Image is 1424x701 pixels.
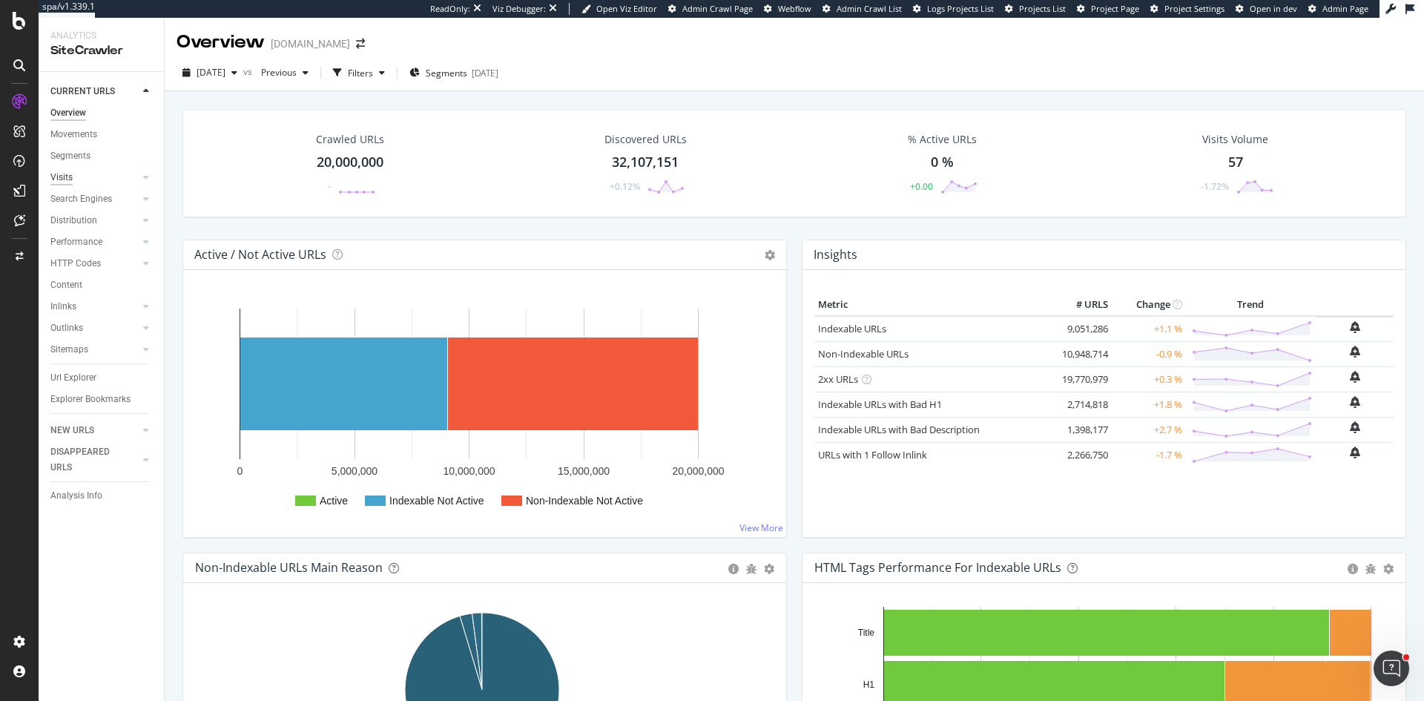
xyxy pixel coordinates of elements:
[356,39,365,49] div: arrow-right-arrow-left
[1052,294,1112,316] th: # URLS
[1308,3,1368,15] a: Admin Page
[194,245,326,265] h4: Active / Not Active URLs
[1019,3,1066,14] span: Projects List
[50,127,97,142] div: Movements
[908,132,977,147] div: % Active URLs
[1112,341,1186,366] td: -0.9 %
[604,132,687,147] div: Discovered URLs
[1350,371,1360,383] div: bell-plus
[50,488,102,504] div: Analysis Info
[1236,3,1297,15] a: Open in dev
[255,66,297,79] span: Previous
[668,3,753,15] a: Admin Crawl Page
[1186,294,1316,316] th: Trend
[50,370,154,386] a: Url Explorer
[177,30,265,55] div: Overview
[50,191,112,207] div: Search Engines
[50,277,154,293] a: Content
[1228,153,1243,172] div: 57
[610,180,640,193] div: +0.12%
[1112,316,1186,342] td: +1.1 %
[1383,564,1394,574] div: gear
[327,61,391,85] button: Filters
[778,3,811,14] span: Webflow
[50,213,139,228] a: Distribution
[1322,3,1368,14] span: Admin Page
[1052,341,1112,366] td: 10,948,714
[765,250,775,260] i: Options
[50,277,82,293] div: Content
[1052,316,1112,342] td: 9,051,286
[1052,417,1112,442] td: 1,398,177
[1250,3,1297,14] span: Open in dev
[195,560,383,575] div: Non-Indexable URLs Main Reason
[1374,651,1409,686] iframe: Intercom live chat
[814,294,1052,316] th: Metric
[50,234,102,250] div: Performance
[50,127,154,142] a: Movements
[858,628,875,638] text: Title
[1350,396,1360,408] div: bell-plus
[197,66,225,79] span: 2025 Oct. 5th
[50,191,139,207] a: Search Engines
[50,392,154,407] a: Explorer Bookmarks
[672,465,724,477] text: 20,000,000
[50,84,115,99] div: CURRENT URLS
[1350,421,1360,433] div: bell-plus
[243,65,255,78] span: vs
[50,444,139,475] a: DISAPPEARED URLS
[823,3,902,15] a: Admin Crawl List
[931,153,954,172] div: 0 %
[1112,442,1186,467] td: -1.7 %
[50,423,139,438] a: NEW URLS
[237,465,243,477] text: 0
[328,180,331,193] div: -
[746,564,756,574] div: bug
[1052,442,1112,467] td: 2,266,750
[50,320,139,336] a: Outlinks
[50,342,139,358] a: Sitemaps
[50,170,73,185] div: Visits
[927,3,994,14] span: Logs Projects List
[739,521,783,534] a: View More
[348,67,373,79] div: Filters
[1164,3,1224,14] span: Project Settings
[492,3,546,15] div: Viz Debugger:
[472,67,498,79] div: [DATE]
[403,61,504,85] button: Segments[DATE]
[526,495,643,507] text: Non-Indexable Not Active
[612,153,679,172] div: 32,107,151
[1365,564,1376,574] div: bug
[1077,3,1139,15] a: Project Page
[50,488,154,504] a: Analysis Info
[50,170,139,185] a: Visits
[818,322,886,335] a: Indexable URLs
[389,495,484,507] text: Indexable Not Active
[50,148,90,164] div: Segments
[1005,3,1066,15] a: Projects List
[1350,346,1360,358] div: bell-plus
[316,132,384,147] div: Crawled URLs
[195,294,769,525] svg: A chart.
[320,495,348,507] text: Active
[814,245,857,265] h4: Insights
[1112,392,1186,417] td: +1.8 %
[271,36,350,51] div: [DOMAIN_NAME]
[818,448,927,461] a: URLs with 1 Follow Inlink
[1052,366,1112,392] td: 19,770,979
[818,423,980,436] a: Indexable URLs with Bad Description
[1350,447,1360,458] div: bell-plus
[1112,294,1186,316] th: Change
[814,560,1061,575] div: HTML Tags Performance for Indexable URLs
[50,423,94,438] div: NEW URLS
[818,347,909,361] a: Non-Indexable URLs
[430,3,470,15] div: ReadOnly:
[50,256,101,271] div: HTTP Codes
[1112,366,1186,392] td: +0.3 %
[255,61,314,85] button: Previous
[1201,180,1229,193] div: -1.72%
[558,465,610,477] text: 15,000,000
[50,256,139,271] a: HTTP Codes
[50,299,76,315] div: Inlinks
